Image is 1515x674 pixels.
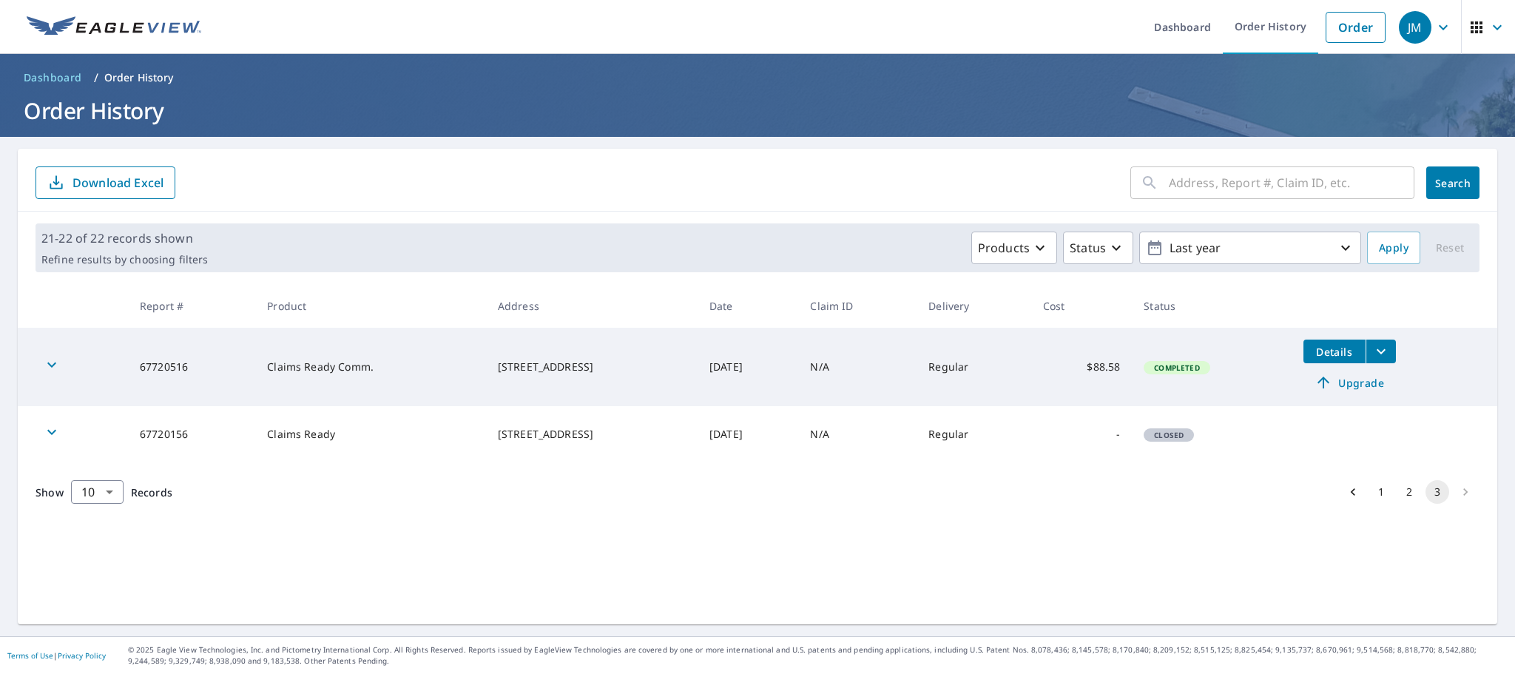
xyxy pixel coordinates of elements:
p: Status [1070,239,1106,257]
a: Terms of Use [7,650,53,661]
span: Apply [1379,239,1408,257]
nav: pagination navigation [1339,480,1479,504]
p: © 2025 Eagle View Technologies, Inc. and Pictometry International Corp. All Rights Reserved. Repo... [128,644,1508,667]
td: Claims Ready [255,406,486,462]
th: Date [698,284,798,328]
p: 21-22 of 22 records shown [41,229,208,247]
div: [STREET_ADDRESS] [498,360,686,374]
li: / [94,69,98,87]
td: Claims Ready Comm. [255,328,486,406]
button: Products [971,232,1057,264]
td: 67720156 [128,406,255,462]
button: Download Excel [36,166,175,199]
p: Order History [104,70,174,85]
button: filesDropdownBtn-67720516 [1366,340,1396,363]
p: Download Excel [72,175,163,191]
span: Dashboard [24,70,82,85]
th: Product [255,284,486,328]
td: [DATE] [698,406,798,462]
span: Records [131,485,172,499]
nav: breadcrumb [18,66,1497,90]
img: EV Logo [27,16,201,38]
th: Address [486,284,698,328]
button: Go to page 1 [1369,480,1393,504]
span: Completed [1145,363,1208,373]
td: N/A [798,406,917,462]
button: detailsBtn-67720516 [1303,340,1366,363]
span: Upgrade [1312,374,1387,391]
td: 67720516 [128,328,255,406]
button: page 3 [1425,480,1449,504]
th: Report # [128,284,255,328]
span: Search [1438,176,1468,190]
td: Regular [917,328,1031,406]
td: $88.58 [1031,328,1132,406]
span: Closed [1145,430,1192,440]
td: [DATE] [698,328,798,406]
td: N/A [798,328,917,406]
th: Status [1132,284,1291,328]
td: - [1031,406,1132,462]
p: Refine results by choosing filters [41,253,208,266]
a: Upgrade [1303,371,1396,394]
a: Privacy Policy [58,650,106,661]
p: | [7,651,106,660]
button: Apply [1367,232,1420,264]
p: Products [978,239,1030,257]
a: Order [1326,12,1386,43]
th: Delivery [917,284,1031,328]
th: Cost [1031,284,1132,328]
input: Address, Report #, Claim ID, etc. [1169,162,1414,203]
td: Regular [917,406,1031,462]
span: Show [36,485,64,499]
h1: Order History [18,95,1497,126]
a: Dashboard [18,66,88,90]
button: Last year [1139,232,1361,264]
button: Go to previous page [1341,480,1365,504]
button: Search [1426,166,1479,199]
div: JM [1399,11,1431,44]
div: 10 [71,471,124,513]
th: Claim ID [798,284,917,328]
p: Last year [1164,235,1337,261]
button: Status [1063,232,1133,264]
button: Go to page 2 [1397,480,1421,504]
div: Show 10 records [71,480,124,504]
span: Details [1312,345,1357,359]
div: [STREET_ADDRESS] [498,427,686,442]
